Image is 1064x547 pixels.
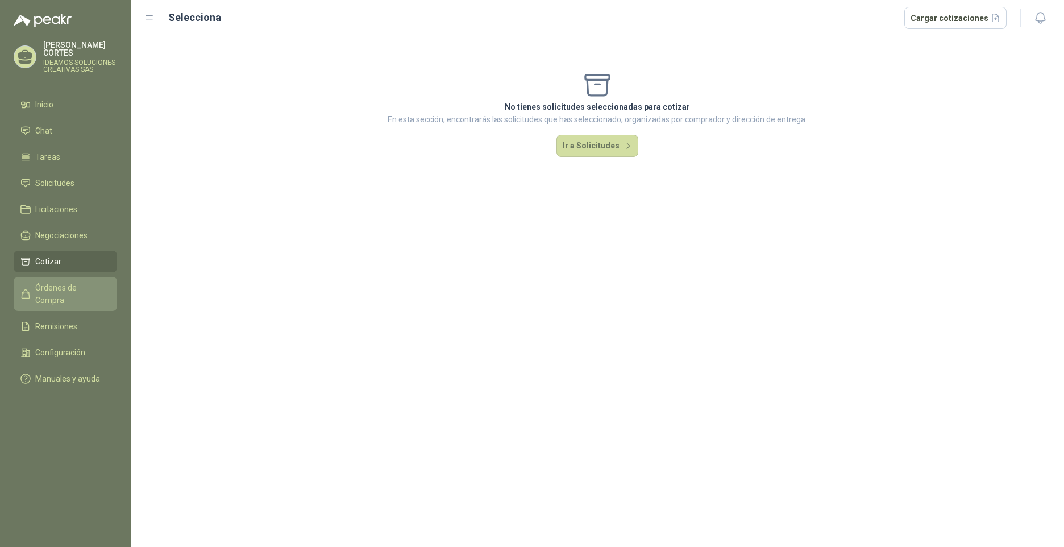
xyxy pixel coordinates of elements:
[35,255,61,268] span: Cotizar
[14,94,117,115] a: Inicio
[35,203,77,216] span: Licitaciones
[168,10,221,26] h2: Selecciona
[35,177,74,189] span: Solicitudes
[14,316,117,337] a: Remisiones
[43,41,117,57] p: [PERSON_NAME] CORTES
[14,172,117,194] a: Solicitudes
[14,14,72,27] img: Logo peakr
[14,120,117,142] a: Chat
[14,146,117,168] a: Tareas
[388,113,807,126] p: En esta sección, encontrarás las solicitudes que has seleccionado, organizadas por comprador y di...
[35,229,88,242] span: Negociaciones
[904,7,1007,30] button: Cargar cotizaciones
[14,342,117,363] a: Configuración
[35,281,106,306] span: Órdenes de Compra
[14,225,117,246] a: Negociaciones
[35,346,85,359] span: Configuración
[556,135,638,158] button: Ir a Solicitudes
[35,320,77,333] span: Remisiones
[43,59,117,73] p: IDEAMOS SOLUCIONES CREATIVAS SAS
[388,101,807,113] p: No tienes solicitudes seleccionadas para cotizar
[14,368,117,389] a: Manuales y ayuda
[35,151,60,163] span: Tareas
[35,125,52,137] span: Chat
[14,198,117,220] a: Licitaciones
[14,277,117,311] a: Órdenes de Compra
[35,372,100,385] span: Manuales y ayuda
[14,251,117,272] a: Cotizar
[35,98,53,111] span: Inicio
